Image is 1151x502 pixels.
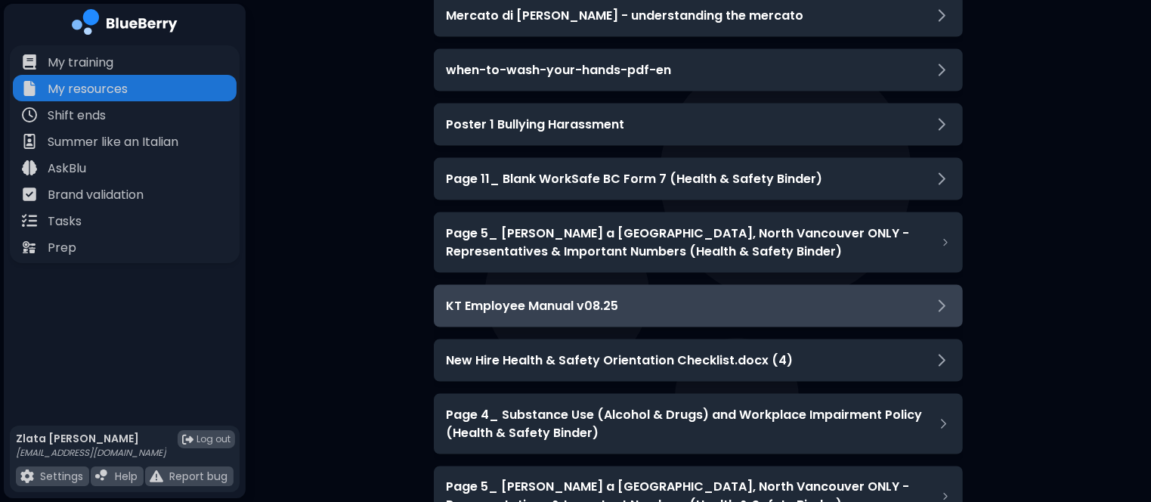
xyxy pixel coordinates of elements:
[446,406,936,442] h3: Page 4_ Substance Use (Alcohol & Drugs) and Workplace Impairment Policy (Health & Safety Binder)
[22,107,37,122] img: file icon
[196,433,231,445] span: Log out
[22,187,37,202] img: file icon
[22,240,37,255] img: file icon
[446,116,624,134] h3: Poster 1 Bullying Harassment
[22,81,37,96] img: file icon
[22,160,37,175] img: file icon
[446,7,803,25] h3: Mercato di [PERSON_NAME] - understanding the mercato
[446,352,793,370] h3: New Hire Health & Safety Orientation Checklist.docx (4)
[95,469,109,483] img: file icon
[446,170,822,188] h3: Page 11_ Blank WorkSafe BC Form 7 (Health & Safety Binder)
[22,54,37,70] img: file icon
[150,469,163,483] img: file icon
[16,432,166,445] p: Zlata [PERSON_NAME]
[169,469,227,483] p: Report bug
[48,212,82,231] p: Tasks
[16,447,166,459] p: [EMAIL_ADDRESS][DOMAIN_NAME]
[40,469,83,483] p: Settings
[48,239,76,257] p: Prep
[22,134,37,149] img: file icon
[48,133,178,151] p: Summer like an Italian
[182,434,193,445] img: logout
[115,469,138,483] p: Help
[20,469,34,483] img: file icon
[48,107,106,125] p: Shift ends
[446,61,671,79] h3: when-to-wash-your-hands-pdf-en
[22,213,37,228] img: file icon
[48,54,113,72] p: My training
[48,160,86,178] p: AskBlu
[446,225,940,261] h3: Page 5_ [PERSON_NAME] a [GEOGRAPHIC_DATA], North Vancouver ONLY - Representatives & Important Num...
[48,80,128,98] p: My resources
[72,9,178,40] img: company logo
[48,186,144,204] p: Brand validation
[446,297,618,315] h3: KT Employee Manual v08.25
